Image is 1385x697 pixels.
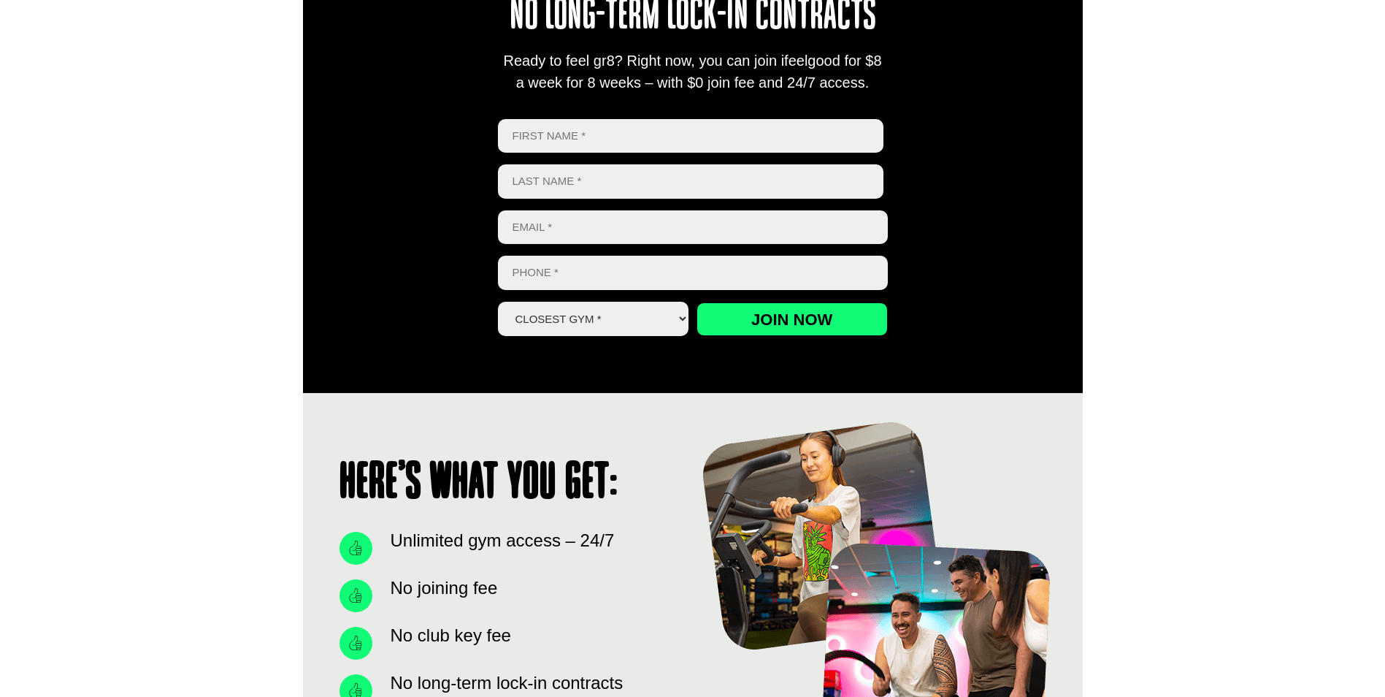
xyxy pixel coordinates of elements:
[387,575,498,601] span: No joining fee
[498,210,888,245] input: Email *
[387,527,615,554] span: Unlimited gym access – 24/7
[339,459,678,510] h1: Here’s what you get:
[498,50,888,94] div: Ready to feel gr8? Right now, you can join ifeelgood for $8 a week for 8 weeks – with $0 join fee...
[498,164,884,199] input: Last name *
[498,119,884,153] input: First name *
[387,622,511,649] span: No club key fee
[697,302,888,336] input: Join now
[498,256,888,290] input: Phone *
[387,670,624,696] span: No long-term lock-in contracts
